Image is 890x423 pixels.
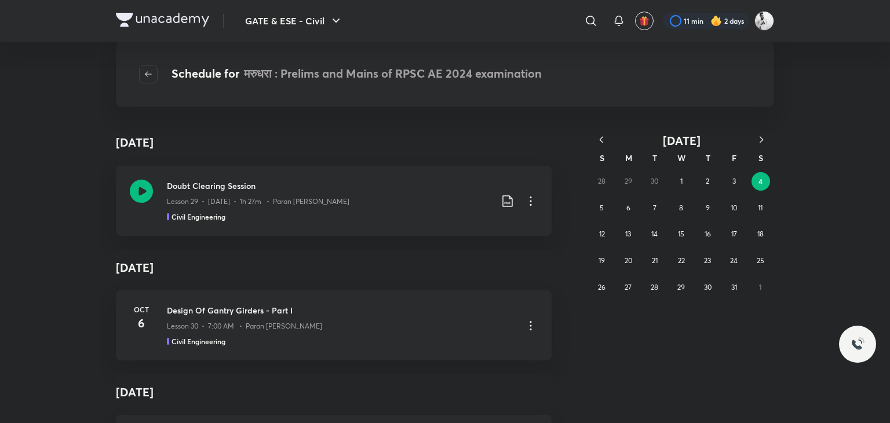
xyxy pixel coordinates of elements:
abbr: October 21, 2025 [652,256,658,265]
abbr: October 11, 2025 [758,203,763,212]
abbr: October 30, 2025 [704,283,712,291]
img: ttu [851,337,865,351]
h3: Doubt Clearing Session [167,180,491,192]
button: [DATE] [614,133,749,148]
button: October 26, 2025 [593,278,611,297]
abbr: Tuesday [652,152,657,163]
abbr: October 10, 2025 [731,203,737,212]
h4: 6 [130,315,153,332]
button: October 30, 2025 [698,278,717,297]
abbr: October 22, 2025 [678,256,685,265]
abbr: Monday [625,152,632,163]
a: Doubt Clearing SessionLesson 29 • [DATE] • 1h 27m • Paran [PERSON_NAME]Civil Engineering [116,166,552,236]
abbr: October 13, 2025 [625,229,631,238]
abbr: October 25, 2025 [757,256,764,265]
p: Lesson 29 • [DATE] • 1h 27m • Paran [PERSON_NAME] [167,196,349,207]
abbr: October 3, 2025 [732,177,736,185]
abbr: October 14, 2025 [651,229,658,238]
img: sveer yadav [754,11,774,31]
button: October 15, 2025 [672,225,691,243]
abbr: Friday [732,152,736,163]
button: October 16, 2025 [698,225,717,243]
abbr: Wednesday [677,152,685,163]
button: October 13, 2025 [619,225,637,243]
abbr: Saturday [758,152,763,163]
button: October 12, 2025 [593,225,611,243]
abbr: October 31, 2025 [731,283,737,291]
img: Company Logo [116,13,209,27]
button: October 27, 2025 [619,278,637,297]
h4: [DATE] [116,134,154,151]
abbr: October 20, 2025 [625,256,632,265]
button: October 28, 2025 [645,278,664,297]
abbr: October 7, 2025 [653,203,656,212]
img: streak [710,15,722,27]
abbr: October 6, 2025 [626,203,630,212]
button: GATE & ESE - Civil [238,9,350,32]
abbr: October 19, 2025 [599,256,605,265]
button: October 11, 2025 [751,199,769,217]
button: October 20, 2025 [619,251,637,270]
abbr: October 26, 2025 [598,283,606,291]
a: Company Logo [116,13,209,30]
button: October 18, 2025 [751,225,769,243]
abbr: October 16, 2025 [705,229,711,238]
h5: Civil Engineering [172,336,225,347]
button: October 25, 2025 [751,251,769,270]
h3: Design Of Gantry Girders - Part I [167,304,515,316]
abbr: October 24, 2025 [730,256,738,265]
button: October 24, 2025 [725,251,743,270]
button: October 17, 2025 [725,225,743,243]
abbr: October 4, 2025 [758,177,763,186]
button: October 9, 2025 [698,199,717,217]
button: October 1, 2025 [672,172,691,191]
button: October 3, 2025 [725,172,743,191]
button: October 8, 2025 [672,199,691,217]
h6: Oct [130,304,153,315]
button: October 19, 2025 [593,251,611,270]
abbr: Thursday [706,152,710,163]
a: Oct6Design Of Gantry Girders - Part ILesson 30 • 7:00 AM • Paran [PERSON_NAME]Civil Engineering [116,290,552,360]
abbr: October 29, 2025 [677,283,685,291]
button: October 29, 2025 [672,278,691,297]
button: October 5, 2025 [593,199,611,217]
h4: [DATE] [116,250,552,286]
abbr: October 1, 2025 [680,177,683,185]
span: मरुधरा : Prelims and Mains of RPSC AE 2024 examination [244,65,542,81]
abbr: October 15, 2025 [678,229,684,238]
img: avatar [639,16,650,26]
h5: Civil Engineering [172,211,225,222]
button: avatar [635,12,654,30]
button: October 23, 2025 [698,251,717,270]
p: Lesson 30 • 7:00 AM • Paran [PERSON_NAME] [167,321,322,331]
abbr: October 8, 2025 [679,203,683,212]
abbr: October 27, 2025 [625,283,632,291]
abbr: October 28, 2025 [651,283,658,291]
abbr: October 23, 2025 [704,256,711,265]
button: October 21, 2025 [645,251,664,270]
abbr: October 17, 2025 [731,229,737,238]
h4: [DATE] [116,374,552,410]
abbr: October 2, 2025 [706,177,709,185]
h4: Schedule for [172,65,542,83]
button: October 6, 2025 [619,199,637,217]
button: October 4, 2025 [752,172,770,191]
abbr: October 18, 2025 [757,229,764,238]
button: October 2, 2025 [698,172,717,191]
abbr: October 9, 2025 [706,203,710,212]
abbr: October 12, 2025 [599,229,605,238]
span: [DATE] [663,133,701,148]
button: October 10, 2025 [725,199,743,217]
button: October 22, 2025 [672,251,691,270]
button: October 7, 2025 [645,199,664,217]
button: October 31, 2025 [725,278,743,297]
abbr: Sunday [600,152,604,163]
button: October 14, 2025 [645,225,664,243]
abbr: October 5, 2025 [600,203,604,212]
